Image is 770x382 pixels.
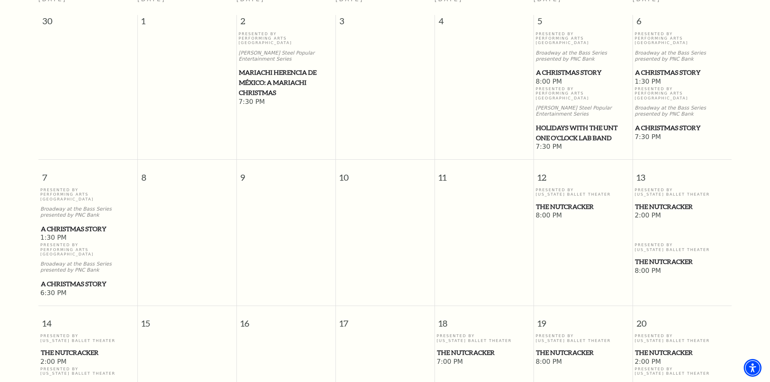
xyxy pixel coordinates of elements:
a: The Nutcracker [437,348,532,358]
span: 2 [237,15,335,31]
span: 2:00 PM [635,211,730,220]
p: Broadway at the Bass Series presented by PNC Bank [40,206,135,218]
p: Presented By Performing Arts [GEOGRAPHIC_DATA] [40,188,135,201]
span: 13 [633,160,732,188]
p: Presented By [US_STATE] Ballet Theater [635,188,730,197]
span: 20 [633,306,732,334]
span: The Nutcracker [41,348,135,358]
span: A Christmas Story [635,68,729,78]
a: The Nutcracker [635,202,730,212]
span: 11 [435,160,534,188]
span: 1:30 PM [635,78,730,87]
span: 7:30 PM [238,98,333,107]
span: 8 [138,160,236,188]
span: 4 [435,15,534,31]
p: Presented By Performing Arts [GEOGRAPHIC_DATA] [635,32,730,45]
span: 7 [38,160,137,188]
p: Presented By Performing Arts [GEOGRAPHIC_DATA] [536,32,631,45]
span: 8:00 PM [536,78,631,87]
span: The Nutcracker [635,348,729,358]
span: A Christmas Story [41,279,135,289]
span: 7:30 PM [635,133,730,142]
p: [PERSON_NAME] Steel Popular Entertainment Series [536,105,631,117]
span: 6:30 PM [40,289,135,298]
a: The Nutcracker [536,348,631,358]
div: Accessibility Menu [744,359,762,377]
span: 16 [237,306,335,334]
span: A Christmas Story [41,224,135,234]
p: [PERSON_NAME] Steel Popular Entertainment Series [238,50,333,62]
p: Presented By Performing Arts [GEOGRAPHIC_DATA] [536,87,631,100]
span: A Christmas Story [536,68,630,78]
a: A Christmas Story [635,68,730,78]
span: 8:00 PM [635,267,730,276]
span: Holidays with the UNT One O'Clock Lab Band [536,123,630,143]
span: 7:00 PM [437,358,532,367]
a: The Nutcracker [40,348,135,358]
p: Presented By [US_STATE] Ballet Theater [635,243,730,252]
span: The Nutcracker [437,348,531,358]
span: 8:00 PM [536,211,631,220]
span: 10 [336,160,435,188]
p: Presented By [US_STATE] Ballet Theater [536,188,631,197]
p: Presented By [US_STATE] Ballet Theater [40,367,135,376]
p: Presented By Performing Arts [GEOGRAPHIC_DATA] [238,32,333,45]
a: The Nutcracker [635,348,730,358]
span: 12 [534,160,633,188]
span: 6 [633,15,732,31]
span: A Christmas Story [635,123,729,133]
a: The Nutcracker [536,202,631,212]
a: The Nutcracker [635,257,730,267]
span: 14 [38,306,137,334]
p: Presented By [US_STATE] Ballet Theater [635,367,730,376]
p: Broadway at the Bass Series presented by PNC Bank [536,50,631,62]
span: 8:00 PM [536,358,631,367]
p: Presented By Performing Arts [GEOGRAPHIC_DATA] [40,243,135,256]
a: A Christmas Story [40,224,135,234]
p: Broadway at the Bass Series presented by PNC Bank [635,50,730,62]
span: The Nutcracker [536,348,630,358]
p: Presented By Performing Arts [GEOGRAPHIC_DATA] [635,87,730,100]
span: The Nutcracker [536,202,630,212]
span: 19 [534,306,633,334]
span: 5 [534,15,633,31]
a: A Christmas Story [635,123,730,133]
span: 1 [138,15,236,31]
span: 7:30 PM [536,143,631,152]
span: The Nutcracker [635,257,729,267]
p: Broadway at the Bass Series presented by PNC Bank [635,105,730,117]
p: Presented By [US_STATE] Ballet Theater [40,333,135,343]
span: 18 [435,306,534,334]
p: Broadway at the Bass Series presented by PNC Bank [40,261,135,273]
a: A Christmas Story [536,68,631,78]
span: Mariachi Herencia de México: A Mariachi Christmas [239,68,333,97]
a: Holidays with the UNT One O'Clock Lab Band [536,123,631,143]
span: 30 [38,15,137,31]
a: Mariachi Herencia de México: A Mariachi Christmas [238,68,333,97]
p: Presented By [US_STATE] Ballet Theater [536,333,631,343]
span: 2:00 PM [635,358,730,367]
p: Presented By [US_STATE] Ballet Theater [437,333,532,343]
span: 3 [336,15,435,31]
span: The Nutcracker [635,202,729,212]
span: 15 [138,306,236,334]
span: 17 [336,306,435,334]
span: 1:30 PM [40,234,135,243]
a: A Christmas Story [40,279,135,289]
p: Presented By [US_STATE] Ballet Theater [635,333,730,343]
span: 9 [237,160,335,188]
span: 2:00 PM [40,358,135,367]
